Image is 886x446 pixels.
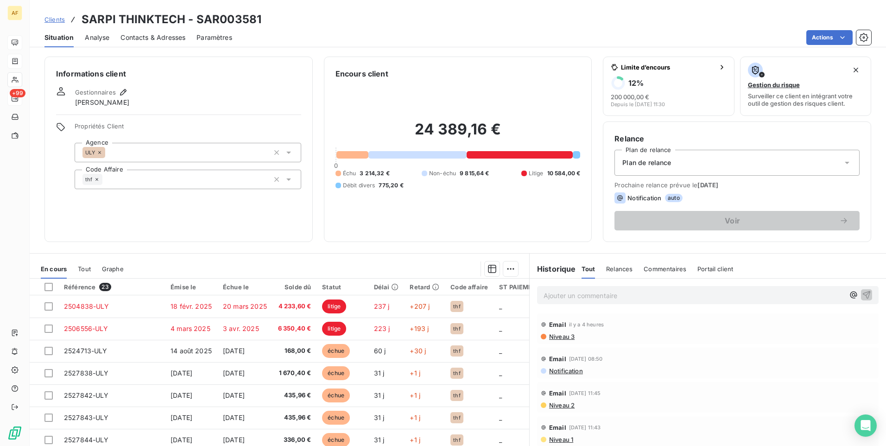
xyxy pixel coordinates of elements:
[223,436,245,444] span: [DATE]
[64,283,159,291] div: Référence
[75,122,301,135] span: Propriétés Client
[499,436,502,444] span: _
[105,148,113,157] input: Ajouter une valeur
[410,325,429,332] span: +193 j
[278,391,311,400] span: 435,96 €
[44,33,74,42] span: Situation
[171,369,192,377] span: [DATE]
[75,98,129,107] span: [PERSON_NAME]
[548,401,575,409] span: Niveau 2
[529,169,544,178] span: Litige
[171,325,210,332] span: 4 mars 2025
[569,425,601,430] span: [DATE] 11:43
[322,344,350,358] span: échue
[453,415,460,421] span: thf
[499,347,502,355] span: _
[64,325,108,332] span: 2506556-ULY
[614,211,860,230] button: Voir
[10,89,25,97] span: +99
[410,391,420,399] span: +1 j
[806,30,853,45] button: Actions
[627,194,661,202] span: Notification
[335,120,581,148] h2: 24 389,16 €
[64,302,109,310] span: 2504838-ULY
[223,347,245,355] span: [DATE]
[606,265,633,273] span: Relances
[374,369,385,377] span: 31 j
[611,93,649,101] span: 200 000,00 €
[603,57,734,116] button: Limite d’encours12%200 000,00 €Depuis le [DATE] 11:30
[379,181,403,190] span: 775,20 €
[322,411,350,425] span: échue
[644,265,686,273] span: Commentaires
[748,81,800,89] span: Gestion du risque
[85,150,95,155] span: ULY
[223,369,245,377] span: [DATE]
[64,414,109,421] span: 2527843-ULY
[622,158,671,167] span: Plan de relance
[453,437,460,443] span: thf
[75,89,116,96] span: Gestionnaires
[410,436,420,444] span: +1 j
[41,265,67,273] span: En cours
[278,346,311,356] span: 168,00 €
[450,283,488,291] div: Code affaire
[85,177,92,182] span: thf
[171,414,192,421] span: [DATE]
[611,102,665,107] span: Depuis le [DATE] 11:30
[322,366,350,380] span: échue
[499,302,502,310] span: _
[223,325,259,332] span: 3 avr. 2025
[196,33,232,42] span: Paramètres
[278,283,311,291] div: Solde dû
[499,414,502,421] span: _
[410,369,420,377] span: +1 j
[78,265,91,273] span: Tout
[343,169,356,178] span: Échu
[410,414,420,421] span: +1 j
[85,33,109,42] span: Analyse
[278,413,311,422] span: 435,96 €
[697,181,718,189] span: [DATE]
[335,68,388,79] h6: Encours client
[748,92,863,107] span: Surveiller ce client en intégrant votre outil de gestion des risques client.
[64,391,109,399] span: 2527842-ULY
[171,302,212,310] span: 18 févr. 2025
[374,436,385,444] span: 31 j
[44,16,65,23] span: Clients
[569,356,603,362] span: [DATE] 08:50
[582,265,595,273] span: Tout
[548,333,575,340] span: Niveau 3
[171,347,212,355] span: 14 août 2025
[82,11,261,28] h3: SARPI THINKTECH - SAR003581
[499,325,502,332] span: _
[322,299,346,313] span: litige
[626,217,839,224] span: Voir
[453,348,460,354] span: thf
[374,414,385,421] span: 31 j
[7,426,22,440] img: Logo LeanPay
[374,347,386,355] span: 60 j
[374,302,390,310] span: 237 j
[374,391,385,399] span: 31 j
[322,389,350,402] span: échue
[549,321,566,328] span: Email
[64,369,109,377] span: 2527838-ULY
[410,347,426,355] span: +30 j
[429,169,456,178] span: Non-échu
[171,391,192,399] span: [DATE]
[548,367,583,375] span: Notification
[547,169,581,178] span: 10 584,00 €
[99,283,111,291] span: 23
[453,304,460,309] span: thf
[548,436,573,443] span: Niveau 1
[549,355,566,363] span: Email
[499,391,502,399] span: _
[44,15,65,24] a: Clients
[223,391,245,399] span: [DATE]
[740,57,871,116] button: Gestion du risqueSurveiller ce client en intégrant votre outil de gestion des risques client.
[223,414,245,421] span: [DATE]
[278,369,311,378] span: 1 670,40 €
[102,265,124,273] span: Graphe
[64,436,109,444] span: 2527844-ULY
